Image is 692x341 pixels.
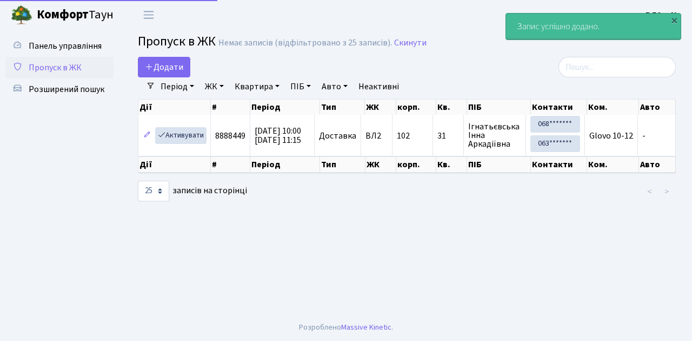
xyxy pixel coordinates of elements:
[11,4,32,26] img: logo.png
[5,78,114,100] a: Розширений пошук
[639,156,676,173] th: Авто
[29,40,102,52] span: Панель управління
[365,132,387,140] span: ВЛ2
[145,61,183,73] span: Додати
[230,77,284,96] a: Квартира
[436,100,467,115] th: Кв.
[669,15,680,25] div: ×
[29,62,82,74] span: Пропуск в ЖК
[201,77,228,96] a: ЖК
[646,9,679,22] a: ВЛ2 -. К.
[531,100,587,115] th: Контакти
[558,57,676,77] input: Пошук...
[354,77,403,96] a: Неактивні
[138,57,190,77] a: Додати
[299,322,393,333] div: Розроблено .
[587,156,640,173] th: Ком.
[468,122,521,148] span: Ігнатьєвська Інна Аркадіївна
[365,156,397,173] th: ЖК
[396,156,436,173] th: корп.
[642,130,646,142] span: -
[215,130,245,142] span: 8888449
[589,130,633,142] span: Glovo 10-12
[218,38,392,48] div: Немає записів (відфільтровано з 25 записів).
[319,132,356,140] span: Доставка
[138,181,247,201] label: записів на сторінці
[506,14,681,40] div: Запис успішно додано.
[138,181,169,201] select: записів на сторінці
[320,156,365,173] th: Тип
[138,32,216,51] span: Пропуск в ЖК
[587,100,640,115] th: Ком.
[250,100,320,115] th: Період
[646,9,679,21] b: ВЛ2 -. К.
[437,132,459,140] span: 31
[394,38,427,48] a: Скинути
[255,125,301,146] span: [DATE] 10:00 [DATE] 11:15
[135,6,162,24] button: Переключити навігацію
[397,130,410,142] span: 102
[639,100,676,115] th: Авто
[29,83,104,95] span: Розширений пошук
[37,6,89,23] b: Комфорт
[341,322,391,333] a: Massive Kinetic
[396,100,436,115] th: корп.
[37,6,114,24] span: Таун
[156,77,198,96] a: Період
[531,156,587,173] th: Контакти
[5,57,114,78] a: Пропуск в ЖК
[250,156,320,173] th: Період
[138,100,211,115] th: Дії
[317,77,352,96] a: Авто
[5,35,114,57] a: Панель управління
[211,156,250,173] th: #
[436,156,467,173] th: Кв.
[467,100,531,115] th: ПІБ
[467,156,531,173] th: ПІБ
[211,100,250,115] th: #
[138,156,211,173] th: Дії
[365,100,396,115] th: ЖК
[155,127,207,144] a: Активувати
[320,100,365,115] th: Тип
[286,77,315,96] a: ПІБ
